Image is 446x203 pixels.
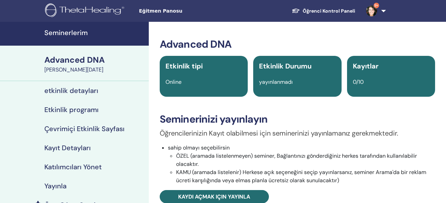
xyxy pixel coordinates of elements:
[286,5,361,17] a: Öğrenci Kontrol Paneli
[44,87,98,95] h4: etkinlik detayları
[353,78,364,85] span: 0/10
[160,128,435,138] p: Öğrencilerinizin Kayıt olabilmesi için seminerinizi yayınlamanız gerekmektedir.
[374,3,379,8] span: 9+
[44,144,91,152] h4: Kayıt Detayları
[44,125,125,133] h4: Çevrimiçi Etkinlik Sayfası
[44,29,145,37] h4: Seminerlerim
[44,66,145,74] div: [PERSON_NAME][DATE]
[139,7,241,15] span: Eğitmen Panosu
[44,54,145,66] div: Advanced DNA
[40,54,149,74] a: Advanced DNA[PERSON_NAME][DATE]
[259,62,312,71] span: Etkinlik Durumu
[176,168,435,185] li: KAMU (aramada listelenir) Herkese açık seçeneğini seçip yayınlarsanız, seminer Arama'da bir rekla...
[259,78,293,85] span: yayınlanmadı
[160,113,435,125] h3: Seminerinizi yayınlayın
[166,78,182,85] span: Online
[168,144,435,185] li: sahip olmayı seçebilirsin
[353,62,378,71] span: Kayıtlar
[45,3,127,19] img: logo.png
[292,8,300,14] img: graduation-cap-white.svg
[44,106,99,114] h4: Etkinlik programı
[366,5,377,16] img: default.jpg
[176,152,435,168] li: ÖZEL (aramada listelenmeyen) seminer, Bağlantınızı gönderdiğiniz herkes tarafından kullanılabilir...
[166,62,203,71] span: Etkinlik tipi
[44,163,102,171] h4: Katılımcıları Yönet
[178,193,250,200] span: Kaydı açmak için yayınla
[160,38,435,50] h3: Advanced DNA
[44,182,67,190] h4: Yayınla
